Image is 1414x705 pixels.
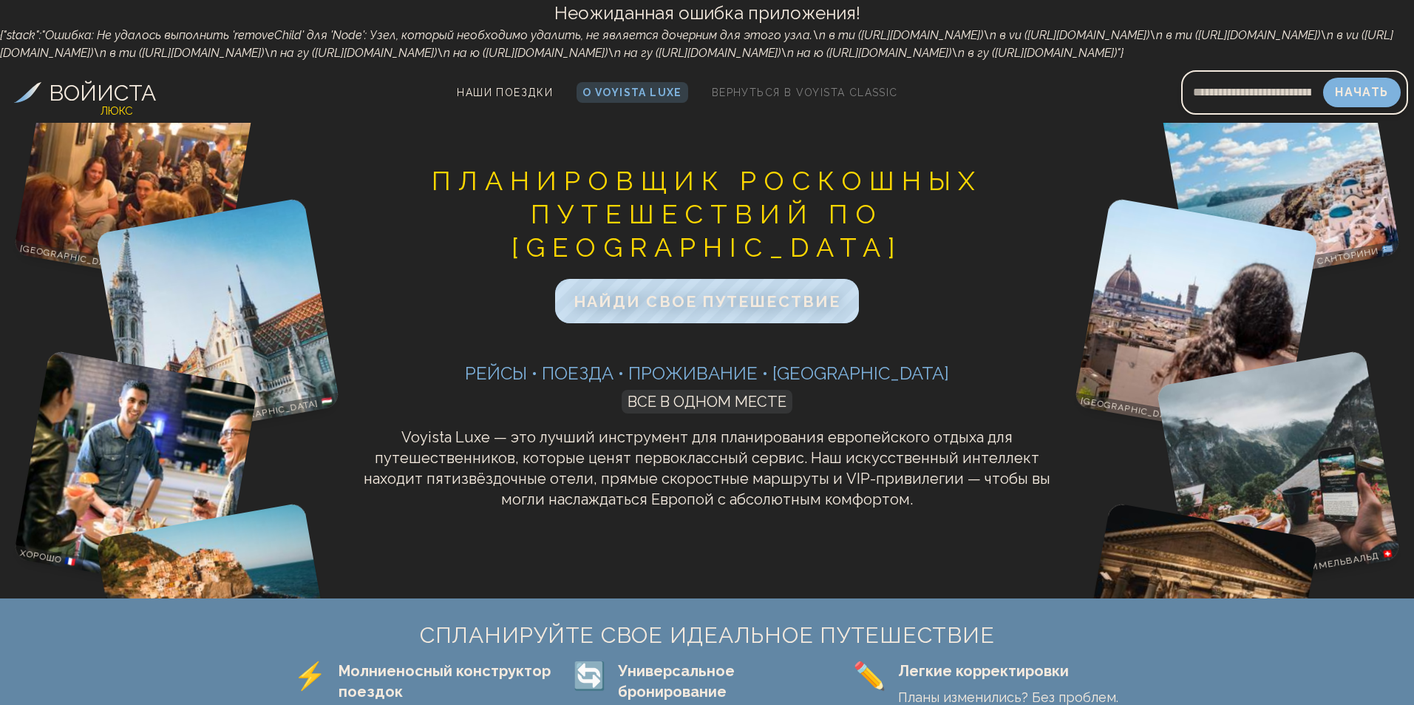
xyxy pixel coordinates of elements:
[339,662,551,701] font: Молниеносный конструктор поездок
[293,660,327,691] font: ⚡
[555,296,859,310] a: НАЙДИ СВОЕ ПУТЕШЕСТВИЕ
[465,362,949,384] font: Рейсы • Поезда • Проживание • [GEOGRAPHIC_DATA]
[1381,547,1394,560] font: 🇨🇭
[420,622,995,648] font: СПЛАНИРУЙТЕ СВОЕ ИДЕАЛЬНОЕ ПУТЕШЕСТВИЕ
[451,82,559,103] a: Наши поездки
[898,662,1069,680] font: Легкие корректировки
[574,292,840,311] font: НАЙДИ СВОЕ ПУТЕШЕСТВИЕ
[1156,350,1401,595] img: Гиммельвальд
[577,82,688,103] a: О Voyista Luxe
[573,660,606,691] font: 🔄
[555,279,859,323] button: НАЙДИ СВОЕ ПУТЕШЕСТВИЕ
[19,547,63,565] font: Хорошо
[364,428,1050,508] font: Voyista Luxe — это лучший инструмент для планирования европейского отдыха для путешественников, к...
[853,660,886,691] font: ✏️
[1156,45,1401,290] img: Санторини
[1335,85,1389,99] font: Начать
[49,80,156,106] font: ВОЙИСТА
[1323,78,1401,107] button: Начать
[554,2,860,24] font: Неожиданная ошибка приложения!
[13,350,258,595] img: Хороший
[14,76,156,109] a: ВОЙИСТА
[582,87,682,98] font: О Voyista Luxe
[101,104,133,118] font: ЛЮКС
[95,198,340,442] img: Будапешт
[457,87,553,98] font: Наши поездки
[432,165,982,263] font: Планировщик роскошных путешествий по [GEOGRAPHIC_DATA]
[1181,75,1323,110] input: Адрес электронной почты
[706,82,904,103] a: Вернуться в Voyista Classic
[618,662,735,701] font: Универсальное бронирование
[712,87,898,98] font: Вернуться в Voyista Classic
[321,395,334,408] font: 🇭🇺
[13,45,258,290] img: Берлин
[1074,198,1319,442] img: Флоренция
[14,82,41,103] img: Логотип Voyista
[1381,243,1394,255] font: 🇬🇷
[628,393,786,411] font: ВСЕ В ОДНОМ МЕСТЕ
